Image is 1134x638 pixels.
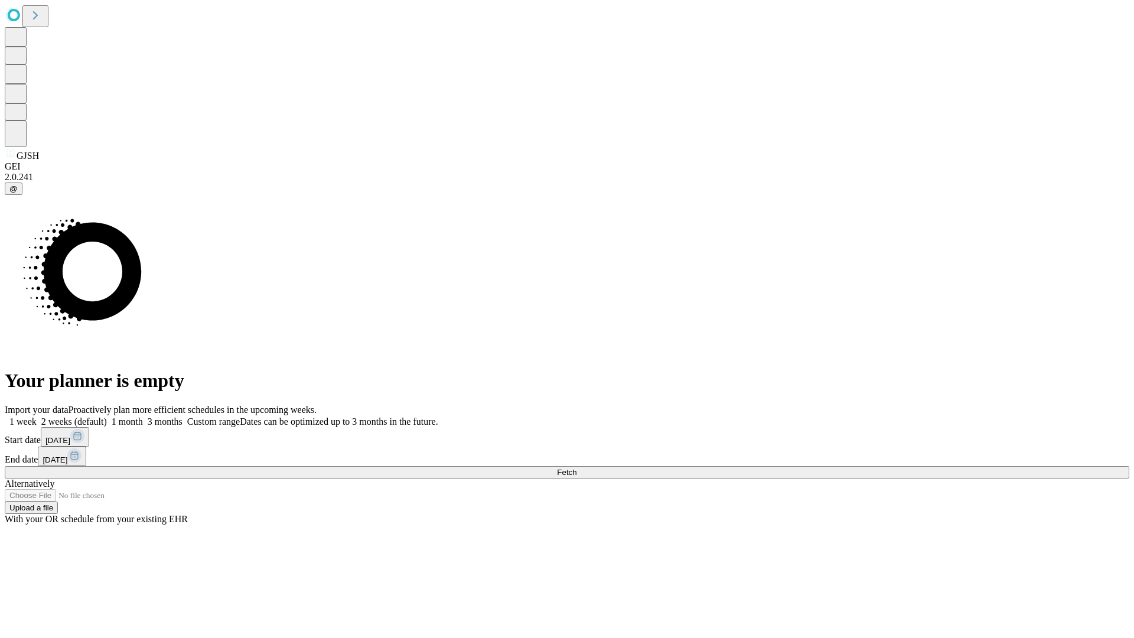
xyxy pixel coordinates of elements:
button: Upload a file [5,502,58,514]
button: [DATE] [41,427,89,447]
button: Fetch [5,466,1129,479]
span: Dates can be optimized up to 3 months in the future. [240,416,438,427]
span: 3 months [148,416,183,427]
span: Alternatively [5,479,54,489]
div: GEI [5,161,1129,172]
span: Fetch [557,468,576,477]
span: Proactively plan more efficient schedules in the upcoming weeks. [69,405,317,415]
span: Custom range [187,416,240,427]
div: End date [5,447,1129,466]
span: [DATE] [45,436,70,445]
span: With your OR schedule from your existing EHR [5,514,188,524]
span: GJSH [17,151,39,161]
span: @ [9,184,18,193]
span: 1 week [9,416,37,427]
span: Import your data [5,405,69,415]
div: 2.0.241 [5,172,1129,183]
span: 1 month [112,416,143,427]
span: [DATE] [43,455,67,464]
h1: Your planner is empty [5,370,1129,392]
div: Start date [5,427,1129,447]
button: [DATE] [38,447,86,466]
button: @ [5,183,22,195]
span: 2 weeks (default) [41,416,107,427]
